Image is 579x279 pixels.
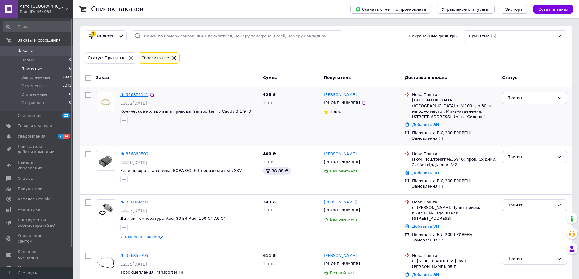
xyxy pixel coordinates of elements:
[507,154,554,160] div: Принят
[120,200,148,204] a: № 356864598
[505,7,522,12] span: Экспорт
[469,33,490,39] span: Принятые
[330,110,341,114] span: 100%
[96,92,115,111] a: Фото товару
[527,7,573,11] a: Создать заказ
[18,176,34,181] span: Отзывы
[507,256,554,262] div: Принят
[18,265,33,270] span: Маркет
[18,249,56,260] span: Кошелек компании
[63,83,71,89] span: 2241
[91,5,143,13] h1: Список заказов
[62,113,70,118] span: 22
[21,57,35,63] span: Новые
[96,75,109,80] span: Заказ
[263,253,276,258] span: 611 ₴
[263,261,274,266] span: 1 шт.
[330,169,358,173] span: Без рейтинга
[263,92,276,97] span: 428 ₴
[263,167,291,175] div: 38.88 ₴
[18,217,56,228] span: Инструменты вебмастера и SEO
[120,216,226,221] a: Датчик температуры Audi 80 B4 Audi 100 C4 A6 C4
[21,100,44,106] span: Отправлен
[412,171,439,175] a: Добавить ЭН
[263,75,277,80] span: Сумма
[18,113,41,118] span: Сообщения
[63,134,70,139] span: 34
[324,199,357,205] a: [PERSON_NAME]
[18,144,56,155] span: Показатели работы компании
[18,134,45,139] span: Уведомления
[322,158,361,166] div: [PHONE_NUMBER]
[120,109,253,114] a: Коническое кольцо вала привода Transporter T5 Caddy 3 1.9TDI
[263,160,274,164] span: 1 шт.
[412,97,497,120] div: [GEOGRAPHIC_DATA] ([GEOGRAPHIC_DATA].), №100 (до 30 кг на одно место), Мини-отделение: [STREET_AD...
[96,151,115,171] a: Фото товару
[412,205,497,222] div: с. [PERSON_NAME], Пункт приема-выдачи №2 (до 30 кг): [STREET_ADDRESS]
[322,99,361,107] div: [PHONE_NUMBER]
[412,224,439,229] a: Добавить ЭН
[120,168,242,173] a: Реле поворота аварийка BORA GOLF 4 производитель SKV
[322,206,361,214] div: [PHONE_NUMBER]
[96,153,115,168] img: Фото товару
[412,258,497,269] div: с. [STREET_ADDRESS]: вул. [PERSON_NAME], 95 Г
[324,253,357,259] a: [PERSON_NAME]
[412,151,497,157] div: Нова Пошта
[69,100,71,106] span: 0
[120,92,148,97] a: № 356876141
[69,57,71,63] span: 0
[18,48,33,53] span: Заказы
[20,9,73,15] div: Ваш ID: 464935
[91,31,96,37] div: 1
[120,151,148,156] a: № 356869500
[538,7,568,12] span: Создать заказ
[442,7,490,12] span: Управление статусами
[21,92,47,97] span: Оплаченные
[263,200,276,204] span: 343 ₴
[322,260,361,268] div: [PHONE_NUMBER]
[120,160,147,165] span: 13:20[DATE]
[330,270,358,275] span: Без рейтинга
[69,92,71,97] span: 0
[120,101,147,106] span: 13:52[DATE]
[120,270,184,274] a: Трос сцепления Transporter T4
[263,208,274,212] span: 2 шт.
[263,151,276,156] span: 400 ₴
[87,55,127,61] div: Статус: Принятые
[491,34,496,38] span: (6)
[324,92,357,98] a: [PERSON_NAME]
[97,33,115,39] span: Фильтры
[350,5,431,14] button: Скачать отчет по пром-оплате
[120,235,157,240] span: 2 товара в заказе
[412,232,497,243] div: Післяплата ВІД 200 ГРИВЕНЬ Замовлення !!!!
[120,262,147,267] span: 12:35[DATE]
[21,66,42,72] span: Принятые
[63,75,71,80] span: 6007
[97,92,115,111] img: Фото товару
[324,75,351,80] span: Покупатель
[21,75,50,80] span: Выполненные
[58,134,63,139] span: 7
[405,75,448,80] span: Доставка и оплата
[18,123,52,129] span: Товары и услуги
[412,122,439,127] a: Добавить ЭН
[18,196,50,202] span: Каталог ProSale
[96,257,115,269] img: Фото товару
[412,272,439,277] a: Добавить ЭН
[507,95,554,101] div: Принят
[263,100,274,105] span: 1 шт.
[412,178,497,189] div: Післяплата ВІД 200 ГРИВЕНЬ Замовлення !!!!
[502,75,517,80] span: Статус
[132,30,343,42] input: Поиск по номеру заказа, ФИО покупателя, номеру телефона, Email, номеру накладной
[412,92,497,97] div: Нова Пошта
[412,157,497,168] div: Ізюм, Поштомат №35946: пров. Східний, 2, біля відділення №2
[140,55,170,61] div: Сбросить все
[18,233,56,244] span: Управление сайтом
[21,83,48,89] span: Отмененные
[18,160,56,171] span: Панель управления
[412,130,497,141] div: Післяплата ВІД 200 ГРИВЕНЬ Замовлення !!!!
[69,66,71,72] span: 6
[533,5,573,14] button: Создать заказ
[18,207,40,212] span: Аналитика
